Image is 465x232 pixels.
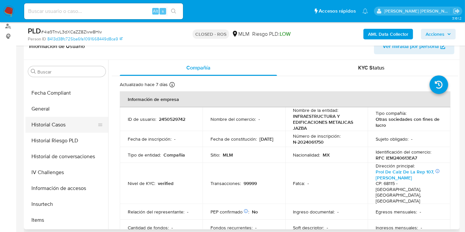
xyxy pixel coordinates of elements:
[28,25,41,36] b: PLD
[25,101,108,117] button: General
[368,29,408,39] b: AML Data Collector
[25,164,108,180] button: IV Challenges
[31,69,36,74] button: Buscar
[293,225,324,231] p: Soft descriptor :
[25,149,108,164] button: Historial de conversaciones
[232,30,250,38] div: MLM
[25,117,103,133] button: Historial Casos
[171,225,173,231] p: -
[376,168,434,181] a: Prol De Calz De La Rep 107, [PERSON_NAME]
[258,116,260,122] p: -
[453,8,460,15] a: Salir
[293,180,305,186] p: Fatca :
[37,69,103,75] input: Buscar
[25,133,108,149] button: Historial Riesgo PLD
[319,8,356,15] span: Accesos rápidos
[374,38,454,54] button: Ver mirada por persona
[210,180,241,186] p: Transacciones :
[210,209,249,215] p: PEP confirmado :
[193,29,229,39] p: CLOSED - ROS
[210,116,256,122] p: Nombre del comercio :
[411,136,412,142] p: -
[28,36,46,42] b: Person ID
[376,209,417,215] p: Egresos mensuales :
[293,133,341,139] p: Número de inscripción :
[187,209,188,215] p: -
[25,196,108,212] button: Insurtech
[210,225,253,231] p: Fondos recurrentes :
[384,8,451,14] p: carlos.obholz@mercadolibre.com
[128,180,155,186] p: Nivel de KYC :
[158,180,173,186] p: verified
[376,155,417,161] p: RFC IEM240613EA7
[376,110,406,116] p: Tipo compañía :
[41,28,102,35] span: # 4ia9TnvL3dXCaZZ8Zivw8Hiv
[293,139,324,145] p: N-2024061750
[293,209,335,215] p: Ingreso documental :
[210,136,257,142] p: Fecha de constitución :
[186,64,210,71] span: Compañía
[421,225,422,231] p: -
[128,136,171,142] p: Fecha de inscripción :
[120,81,168,88] p: Actualizado hace 7 días
[327,225,328,231] p: -
[174,136,175,142] p: -
[210,152,220,158] p: Sitio :
[29,43,85,50] h1: Información de Usuario
[47,36,122,42] a: 8413d38fc725ba6fa1091668449d8ca9
[376,116,440,128] p: Otras sociedades con fines de lucro
[293,107,339,113] p: Nombre de la entidad :
[244,180,257,186] p: 99999
[308,180,309,186] p: -
[153,8,158,14] span: Alt
[363,29,413,39] button: AML Data Collector
[376,136,408,142] p: Sujeto obligado :
[25,212,108,228] button: Items
[293,113,357,131] p: INFRAESTRUCTURA Y EDIFICACIONES METALICAS JAZBA
[163,152,185,158] p: Compañia
[383,38,439,54] span: Ver mirada por persona
[452,16,462,21] span: 3.161.2
[376,225,418,231] p: Ingresos mensuales :
[255,225,256,231] p: -
[24,7,183,16] input: Buscar usuario o caso...
[252,209,258,215] p: No
[162,8,164,14] span: s
[259,136,273,142] p: [DATE]
[25,85,108,101] button: Fecha Compliant
[376,149,431,155] p: Identificación del comercio :
[120,91,450,107] th: Información de empresa
[128,152,161,158] p: Tipo de entidad :
[420,209,421,215] p: -
[223,152,233,158] p: MLM
[128,225,169,231] p: Cantidad de fondos :
[167,7,180,16] button: search-icon
[421,29,456,39] button: Acciones
[358,64,385,71] span: KYC Status
[323,152,330,158] p: MX
[338,209,339,215] p: -
[280,30,291,38] span: LOW
[426,29,444,39] span: Acciones
[252,30,291,38] span: Riesgo PLD:
[25,180,108,196] button: Información de accesos
[376,181,440,204] h4: CP: 68115 - [GEOGRAPHIC_DATA], [GEOGRAPHIC_DATA], [GEOGRAPHIC_DATA]
[159,116,185,122] p: 2450529742
[128,116,156,122] p: ID de usuario :
[362,8,368,14] a: Notificaciones
[376,163,415,169] p: Dirección principal :
[128,209,184,215] p: Relación del representante :
[293,152,320,158] p: Nacionalidad :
